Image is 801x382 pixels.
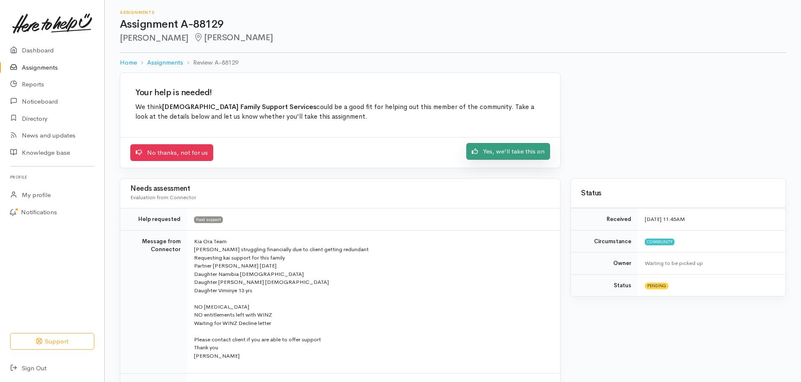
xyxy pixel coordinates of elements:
[120,230,187,374] td: Message from Connector
[10,333,94,350] button: Support
[135,88,545,97] h2: Your help is needed!
[645,283,669,289] span: Pending
[571,274,638,296] td: Status
[120,58,137,68] a: Home
[162,103,316,111] b: [DEMOGRAPHIC_DATA] Family Support Services
[571,208,638,231] td: Received
[571,252,638,275] td: Owner
[130,144,213,161] a: No thanks, not for us
[194,237,550,360] p: Kia Ora Team [PERSON_NAME] struggling financially due to client getting redundant Requesting kai ...
[194,32,273,43] span: [PERSON_NAME]
[183,58,238,68] li: Review A-88129
[120,33,786,43] h2: [PERSON_NAME]
[571,230,638,252] td: Circumstance
[130,194,196,201] span: Evaluation from Connector
[194,216,223,223] span: Food support
[120,18,786,31] h1: Assignment A-88129
[120,208,187,231] td: Help requested
[10,172,94,183] h6: Profile
[120,53,786,73] nav: breadcrumb
[466,143,550,160] a: Yes, we'll take this on
[147,58,183,68] a: Assignments
[120,10,786,15] h6: Assignments
[645,216,685,223] time: [DATE] 11:45AM
[581,190,775,197] h3: Status
[645,259,775,268] div: Waiting to be picked up
[130,185,550,193] h3: Needs assessment
[135,102,545,122] p: We think could be a good fit for helping out this member of the community. Take a look at the det...
[645,239,674,245] span: Community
